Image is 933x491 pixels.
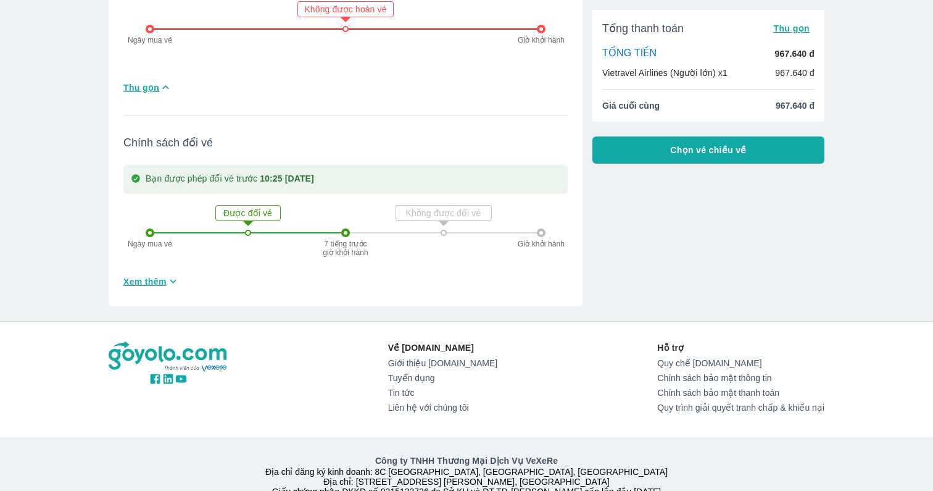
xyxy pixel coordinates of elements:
[670,144,747,156] span: Chọn vé chiều về
[657,373,824,383] a: Chính sách bảo mật thông tin
[775,48,815,60] p: 967.640 đ
[657,388,824,398] a: Chính sách bảo mật thanh toán
[109,342,228,372] img: logo
[122,240,178,248] p: Ngày mua vé
[775,67,815,79] p: 967.640 đ
[122,36,178,44] p: Ngày mua vé
[513,36,569,44] p: Giờ khởi hành
[299,3,392,15] p: Không được hoàn vé
[388,388,497,398] a: Tin tức
[146,172,314,187] p: Bạn được phép đổi vé trước
[388,373,497,383] a: Tuyển dụng
[118,271,185,292] button: Xem thêm
[111,455,822,467] p: Công ty TNHH Thương Mại Dịch Vụ VeXeRe
[123,275,167,288] span: Xem thêm
[602,21,684,36] span: Tổng thanh toán
[773,23,810,33] span: Thu gọn
[397,207,490,219] p: Không được đổi vé
[592,136,824,164] button: Chọn vé chiều về
[657,358,824,368] a: Quy chế [DOMAIN_NAME]
[388,358,497,368] a: Giới thiệu [DOMAIN_NAME]
[217,207,279,219] p: Được đổi vé
[657,403,824,413] a: Quy trình giải quyết tranh chấp & khiếu nại
[657,342,824,354] p: Hỗ trợ
[388,403,497,413] a: Liên hệ với chúng tôi
[321,240,370,257] p: 7 tiếng trước giờ khởi hành
[602,99,660,112] span: Giá cuối cùng
[388,342,497,354] p: Về [DOMAIN_NAME]
[260,174,314,183] strong: 10:25 [DATE]
[776,99,815,112] span: 967.640 đ
[123,135,568,150] span: Chính sách đổi vé
[602,47,657,61] p: TỔNG TIỀN
[602,67,728,79] p: Vietravel Airlines (Người lớn) x1
[768,20,815,37] button: Thu gọn
[513,240,569,248] p: Giờ khởi hành
[118,77,177,98] button: Thu gọn
[123,82,159,94] span: Thu gọn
